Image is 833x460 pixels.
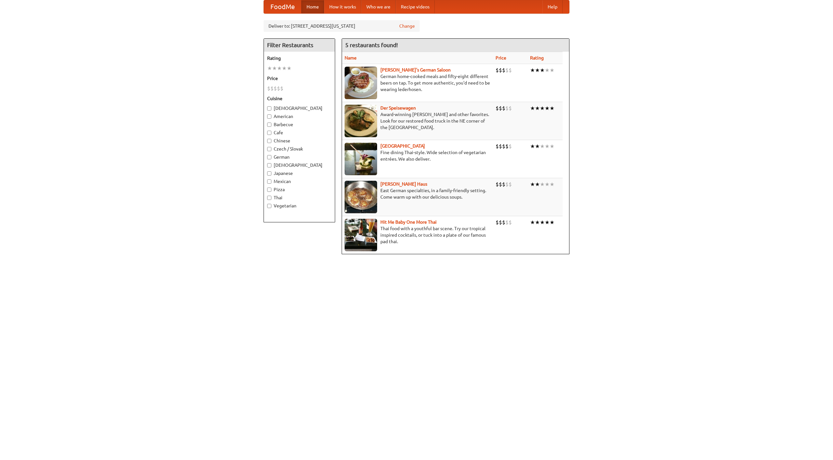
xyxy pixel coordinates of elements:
a: Der Speisewagen [380,105,416,111]
li: $ [267,85,270,92]
li: ★ [545,67,550,74]
li: ★ [545,143,550,150]
li: ★ [535,143,540,150]
input: Japanese [267,171,271,176]
li: ★ [545,105,550,112]
li: ★ [272,65,277,72]
img: satay.jpg [345,143,377,175]
a: Recipe videos [396,0,435,13]
li: ★ [287,65,292,72]
li: $ [499,143,502,150]
input: Thai [267,196,271,200]
li: $ [502,105,505,112]
li: ★ [535,105,540,112]
li: ★ [550,105,554,112]
a: FoodMe [264,0,301,13]
li: ★ [530,219,535,226]
p: East German specialties, in a family-friendly setting. Come warm up with our delicious soups. [345,187,490,200]
li: $ [502,181,505,188]
ng-pluralize: 5 restaurants found! [345,42,398,48]
a: Who we are [361,0,396,13]
label: Cafe [267,129,332,136]
input: Cafe [267,131,271,135]
li: ★ [550,67,554,74]
img: esthers.jpg [345,67,377,99]
li: ★ [530,105,535,112]
a: Home [301,0,324,13]
input: Czech / Slovak [267,147,271,151]
li: ★ [550,181,554,188]
li: ★ [530,143,535,150]
a: Price [496,55,506,60]
li: $ [505,105,509,112]
li: $ [509,181,512,188]
li: ★ [540,219,545,226]
li: $ [499,219,502,226]
li: $ [496,219,499,226]
h5: Rating [267,55,332,61]
h4: Filter Restaurants [264,39,335,52]
h5: Cuisine [267,95,332,102]
h5: Price [267,75,332,82]
a: [GEOGRAPHIC_DATA] [380,143,425,149]
label: German [267,154,332,160]
a: Rating [530,55,544,60]
li: ★ [535,67,540,74]
p: Fine dining Thai-style. Wide selection of vegetarian entrées. We also deliver. [345,149,490,162]
label: Vegetarian [267,203,332,209]
input: Pizza [267,188,271,192]
a: Change [399,23,415,29]
li: $ [509,105,512,112]
li: $ [505,181,509,188]
li: $ [499,105,502,112]
li: $ [499,181,502,188]
label: American [267,113,332,120]
li: ★ [535,181,540,188]
li: $ [509,67,512,74]
a: Hit Me Baby One More Thai [380,219,437,225]
li: $ [509,143,512,150]
label: Czech / Slovak [267,146,332,152]
li: $ [496,67,499,74]
input: American [267,114,271,119]
li: $ [280,85,283,92]
li: $ [509,219,512,226]
li: $ [270,85,274,92]
li: ★ [550,143,554,150]
label: Pizza [267,186,332,193]
input: Chinese [267,139,271,143]
a: [PERSON_NAME]'s German Saloon [380,67,451,72]
li: ★ [550,219,554,226]
li: $ [496,105,499,112]
li: ★ [545,181,550,188]
li: ★ [540,67,545,74]
li: ★ [540,143,545,150]
label: Thai [267,194,332,201]
p: Award-winning [PERSON_NAME] and other favorites. Look for our restored food truck in the NE corne... [345,111,490,131]
li: ★ [545,219,550,226]
li: ★ [540,181,545,188]
li: ★ [277,65,282,72]
a: [PERSON_NAME] Haus [380,181,427,187]
label: [DEMOGRAPHIC_DATA] [267,105,332,112]
img: speisewagen.jpg [345,105,377,137]
li: ★ [540,105,545,112]
p: German home-cooked meals and fifty-eight different beers on tap. To get more authentic, you'd nee... [345,73,490,93]
img: kohlhaus.jpg [345,181,377,213]
input: German [267,155,271,159]
li: $ [274,85,277,92]
img: babythai.jpg [345,219,377,251]
label: Chinese [267,138,332,144]
div: Deliver to: [STREET_ADDRESS][US_STATE] [264,20,420,32]
li: ★ [282,65,287,72]
li: ★ [535,219,540,226]
li: $ [499,67,502,74]
li: $ [505,67,509,74]
li: $ [496,143,499,150]
li: $ [502,67,505,74]
label: Barbecue [267,121,332,128]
